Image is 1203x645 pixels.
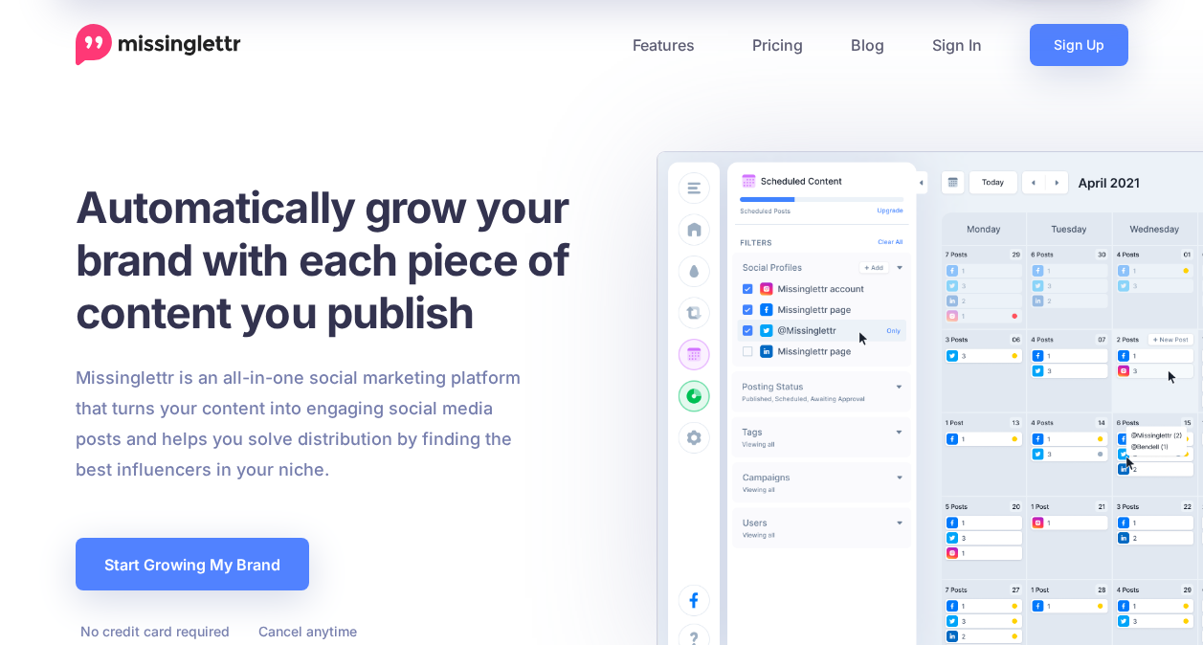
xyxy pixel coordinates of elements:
[76,181,616,339] h1: Automatically grow your brand with each piece of content you publish
[76,619,230,643] li: No credit card required
[76,24,241,66] a: Home
[908,24,1006,66] a: Sign In
[728,24,827,66] a: Pricing
[1030,24,1128,66] a: Sign Up
[254,619,357,643] li: Cancel anytime
[827,24,908,66] a: Blog
[76,363,522,485] p: Missinglettr is an all-in-one social marketing platform that turns your content into engaging soc...
[609,24,728,66] a: Features
[76,538,309,590] a: Start Growing My Brand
